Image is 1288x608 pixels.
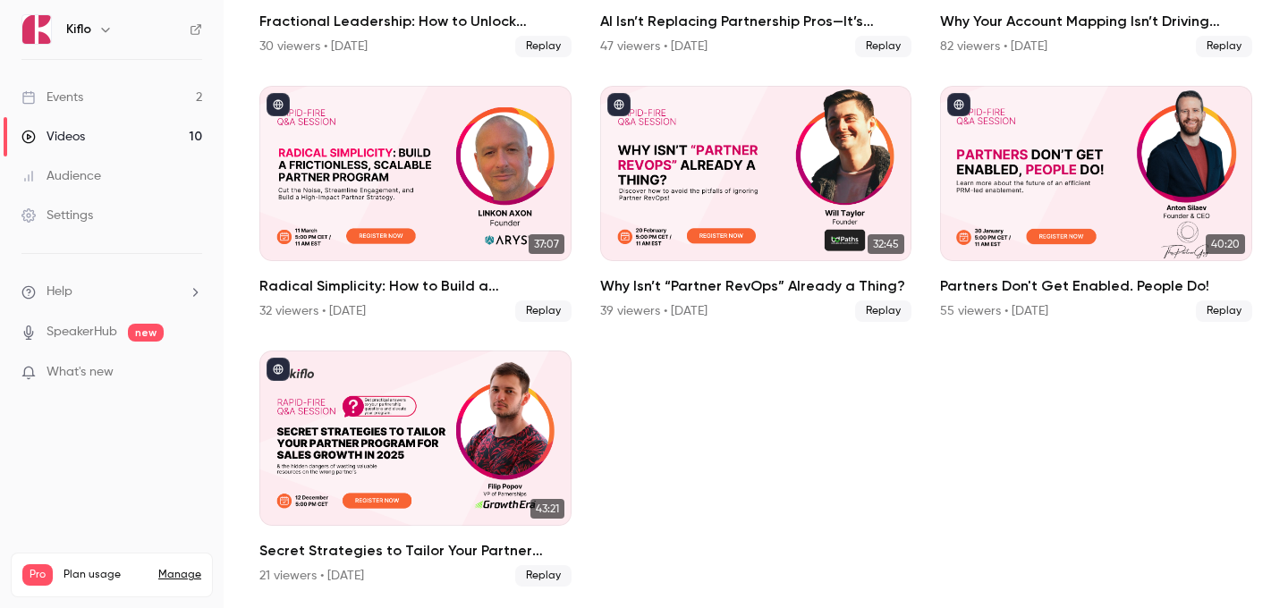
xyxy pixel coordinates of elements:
[259,38,368,55] div: 30 viewers • [DATE]
[940,86,1252,322] a: 40:20Partners Don't Get Enabled. People Do!55 viewers • [DATE]Replay
[259,11,572,32] h2: Fractional Leadership: How to Unlock Strategic Growth with Fractional Support
[259,350,572,587] li: Secret Strategies to Tailor Your Partner Program for Sales Growth in 2025
[259,350,572,587] a: 43:21Secret Strategies to Tailor Your Partner Program for Sales Growth in [DATE]21 viewers • [DAT...
[530,499,564,519] span: 43:21
[64,568,148,582] span: Plan usage
[947,93,970,116] button: published
[855,300,911,322] span: Replay
[529,234,564,254] span: 37:07
[940,275,1252,297] h2: Partners Don't Get Enabled. People Do!
[868,234,904,254] span: 32:45
[515,36,572,57] span: Replay
[267,358,290,381] button: published
[1196,300,1252,322] span: Replay
[600,86,912,322] li: Why Isn’t “Partner RevOps” Already a Thing?
[21,207,93,224] div: Settings
[600,86,912,322] a: 32:45Why Isn’t “Partner RevOps” Already a Thing?39 viewers • [DATE]Replay
[259,567,364,585] div: 21 viewers • [DATE]
[267,93,290,116] button: published
[158,568,201,582] a: Manage
[21,283,202,301] li: help-dropdown-opener
[515,565,572,587] span: Replay
[940,38,1047,55] div: 82 viewers • [DATE]
[181,365,202,381] iframe: Noticeable Trigger
[259,302,366,320] div: 32 viewers • [DATE]
[21,128,85,146] div: Videos
[940,302,1048,320] div: 55 viewers • [DATE]
[22,564,53,586] span: Pro
[259,540,572,562] h2: Secret Strategies to Tailor Your Partner Program for Sales Growth in [DATE]
[47,363,114,382] span: What's new
[1196,36,1252,57] span: Replay
[1206,234,1245,254] span: 40:20
[600,302,708,320] div: 39 viewers • [DATE]
[855,36,911,57] span: Replay
[47,283,72,301] span: Help
[259,86,572,322] a: 37:07Radical Simplicity: How to Build a Frictionless, Scalable Partner Program32 viewers • [DATE]...
[22,15,51,44] img: Kiflo
[66,21,91,38] h6: Kiflo
[607,93,631,116] button: published
[259,86,572,322] li: Radical Simplicity: How to Build a Frictionless, Scalable Partner Program
[21,167,101,185] div: Audience
[47,323,117,342] a: SpeakerHub
[259,275,572,297] h2: Radical Simplicity: How to Build a Frictionless, Scalable Partner Program
[600,38,708,55] div: 47 viewers • [DATE]
[600,11,912,32] h2: AI Isn’t Replacing Partnership Pros—It’s Empowering Them
[515,300,572,322] span: Replay
[600,275,912,297] h2: Why Isn’t “Partner RevOps” Already a Thing?
[940,11,1252,32] h2: Why Your Account Mapping Isn’t Driving Revenue (And How to Fix It)
[21,89,83,106] div: Events
[128,324,164,342] span: new
[940,86,1252,322] li: Partners Don't Get Enabled. People Do!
